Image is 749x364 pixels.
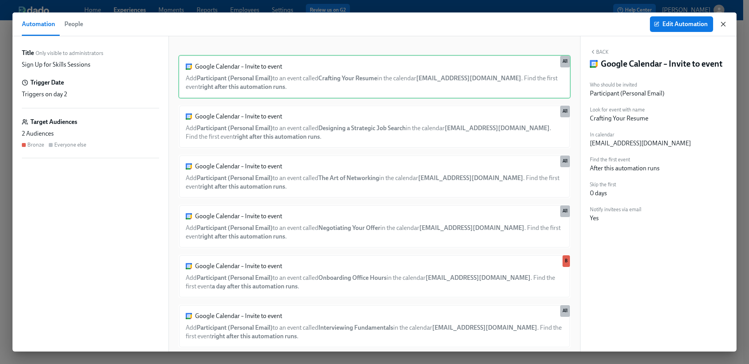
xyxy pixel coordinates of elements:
h4: Google Calendar – Invite to event [601,58,722,70]
span: People [64,19,83,30]
div: Google Calendar – Invite to eventAddParticipant (Personal Email)to an event calledInterviewing Fu... [178,304,571,348]
label: Skip the first [590,180,616,189]
div: Google Calendar – Invite to eventAddParticipant (Personal Email)to an event calledCrafting Your R... [178,55,571,99]
span: Only visible to administrators [35,49,103,57]
div: Crafting Your Resume [590,114,648,123]
label: Find the first event [590,155,660,164]
h6: Trigger Date [30,78,64,87]
div: Triggers on day 2 [22,90,159,99]
span: Edit Automation [655,20,708,28]
div: Google Calendar – Invite to eventAddParticipant (Personal Email)to an event calledNegotiating You... [178,205,571,248]
div: Used by all audiences [560,56,570,67]
div: Yes [590,214,599,223]
div: Used by all audiences [560,205,570,217]
div: [EMAIL_ADDRESS][DOMAIN_NAME] [590,139,691,148]
h6: Target Audiences [30,118,77,126]
div: Google Calendar – Invite to eventAddParticipant (Personal Email)to an event calledThe Art of Netw... [178,155,571,198]
label: Who should be invited [590,81,664,89]
div: Bronze [27,141,44,148]
div: Used by all audiences [560,155,570,167]
label: Look for event with name [590,106,648,114]
div: Google Calendar – Invite to eventAddParticipant (Personal Email)to an event calledOnboarding Offi... [178,254,571,298]
div: All [560,106,570,117]
div: Google Calendar – Invite to eventAddParticipant (Personal Email)to an event calledDesigning a Str... [178,105,571,148]
span: Automation [22,19,55,30]
label: Notify invitees via email [590,205,641,214]
label: Title [22,49,34,57]
div: 0 days [590,189,607,198]
div: After this automation runs [590,164,660,173]
div: 2 Audiences [22,129,159,138]
div: Used by Bronze audience [563,255,570,267]
div: Participant (Personal Email) [590,89,664,98]
button: Edit Automation [650,16,713,32]
div: Used by all audiences [560,305,570,317]
div: Everyone else [54,141,86,148]
label: In calendar [590,131,691,139]
p: Sign Up for Skills Sessions [22,60,91,69]
button: Back [590,49,609,55]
